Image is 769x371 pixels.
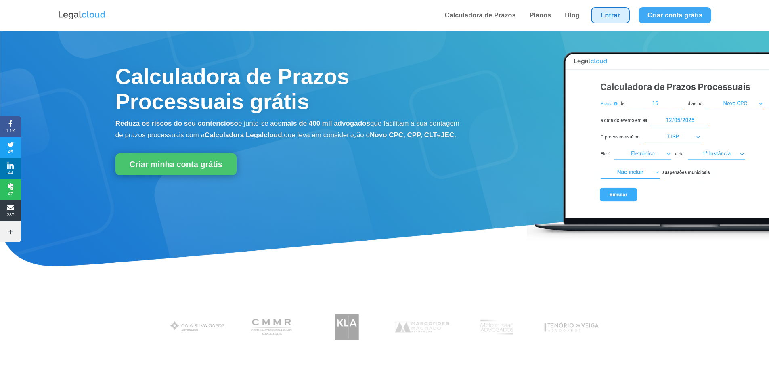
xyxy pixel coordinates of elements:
[241,310,303,344] img: Costa Martins Meira Rinaldi Advogados
[281,119,370,127] b: mais de 400 mil advogados
[370,131,437,139] b: Novo CPC, CPP, CLT
[441,131,456,139] b: JEC.
[115,118,461,141] p: e junte-se aos que facilitam a sua contagem de prazos processuais com a que leva em consideração o e
[591,7,630,23] a: Entrar
[115,64,349,113] span: Calculadora de Prazos Processuais grátis
[115,119,238,127] b: Reduza os riscos do seu contencioso
[205,131,284,139] b: Calculadora Legalcloud,
[391,310,453,344] img: Marcondes Machado Advogados utilizam a Legalcloud
[167,310,228,344] img: Gaia Silva Gaede Advogados Associados
[466,310,528,344] img: Profissionais do escritório Melo e Isaac Advogados utilizam a Legalcloud
[527,44,769,242] img: Calculadora de Prazos Processuais Legalcloud
[541,310,602,344] img: Tenório da Veiga Advogados
[58,10,106,21] img: Logo da Legalcloud
[316,310,378,344] img: Koury Lopes Advogados
[115,153,237,175] a: Criar minha conta grátis
[527,236,769,243] a: Calculadora de Prazos Processuais Legalcloud
[639,7,711,23] a: Criar conta grátis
